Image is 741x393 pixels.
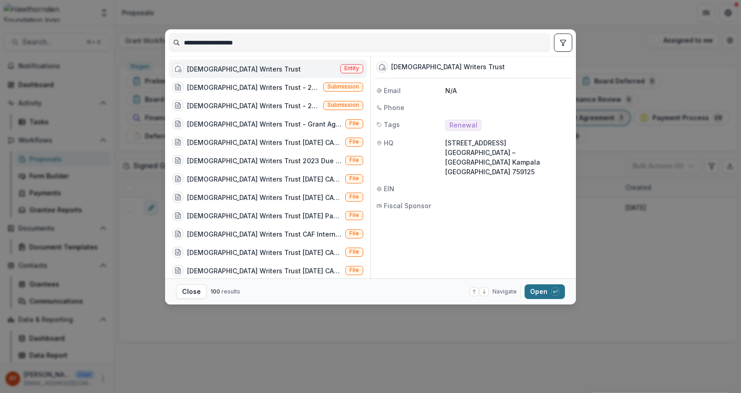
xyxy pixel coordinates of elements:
button: toggle filters [554,33,572,52]
p: N/A [445,86,570,95]
div: [DEMOGRAPHIC_DATA] Writers Trust [DATE] CAF Correspondence.pdf [187,266,342,276]
span: 100 [210,288,220,295]
div: [DEMOGRAPHIC_DATA] Writers Trust 2023 Due Diligence - Other Grants.pdf [187,156,342,166]
span: File [349,230,359,237]
span: Entity [344,65,359,72]
span: File [349,249,359,255]
div: [DEMOGRAPHIC_DATA] Writers Trust - 2023 - 35,000 (General support) [187,101,320,111]
span: Fiscal Sponsor [384,201,431,210]
span: File [349,157,359,163]
span: File [349,212,359,218]
span: Submission [327,83,359,90]
div: [DEMOGRAPHIC_DATA] Writers Trust [DATE] CAF Correspondence.pdf [187,138,342,147]
div: [DEMOGRAPHIC_DATA] Writers Trust CAF International Validated Organization [DATE] exp [DATE].pdf [187,229,342,239]
span: File [349,267,359,273]
span: File [349,138,359,145]
span: Phone [384,103,404,112]
div: [DEMOGRAPHIC_DATA] Writers Trust [DATE] CAF Correspondence.pdf [187,193,342,202]
div: [DEMOGRAPHIC_DATA] Writers Trust [DATE] CAF Payment.pdf [187,248,342,257]
p: [STREET_ADDRESS] [GEOGRAPHIC_DATA] – [GEOGRAPHIC_DATA] Kampala [GEOGRAPHIC_DATA] 759125 [445,138,570,177]
div: [DEMOGRAPHIC_DATA] Writers Trust [DATE] Payment Correspondence.pdf [187,211,342,221]
span: Email [384,86,401,95]
span: Submission [327,102,359,108]
div: [DEMOGRAPHIC_DATA] Writers Trust [DATE] CAF Request.pdf [187,174,342,184]
span: HQ [384,138,393,148]
button: Open [525,284,565,299]
span: File [349,194,359,200]
div: [DEMOGRAPHIC_DATA] Writers Trust [187,64,301,74]
span: File [349,175,359,182]
span: Navigate [492,288,517,296]
span: EIN [384,184,394,194]
span: File [349,120,359,127]
span: results [221,288,240,295]
button: Close [176,284,207,299]
span: Tags [384,120,400,129]
span: Renewal [449,122,477,129]
div: [DEMOGRAPHIC_DATA] Writers Trust - Grant Agreement - [DATE].pdf [187,119,342,129]
div: [DEMOGRAPHIC_DATA] Writers Trust [391,63,505,71]
div: [DEMOGRAPHIC_DATA] Writers Trust - 2025 - 25,000 (General support.) [187,83,320,92]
